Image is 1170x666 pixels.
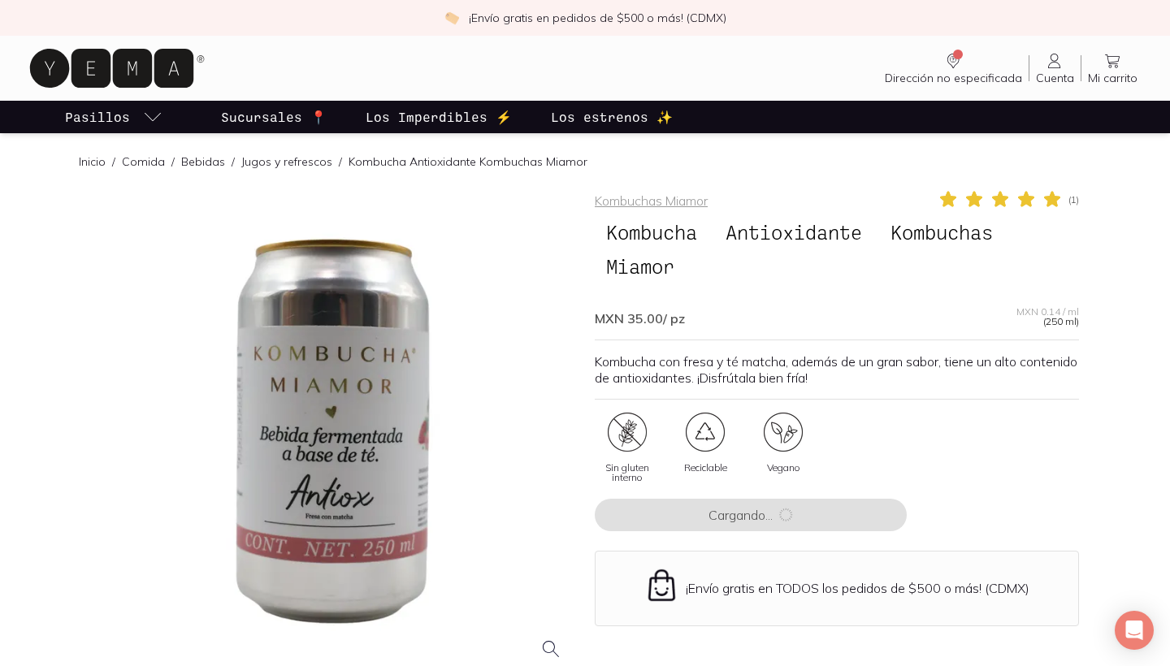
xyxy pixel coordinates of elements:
[595,251,686,282] span: Miamor
[225,154,241,170] span: /
[767,463,800,473] span: Vegano
[686,580,1029,596] p: ¡Envío gratis en TODOS los pedidos de $500 o más! (CDMX)
[885,71,1022,85] span: Dirección no especificada
[764,413,803,452] img: certificate_86a4b5dc-104e-40e4-a7f8-89b43527f01f=fwebp-q70-w96
[165,154,181,170] span: /
[686,413,725,452] img: certificate_48a53943-26ef-4015-b3aa-8f4c5fdc4728=fwebp-q70-w96
[595,217,708,248] span: Kombucha
[1115,611,1154,650] div: Open Intercom Messenger
[1016,307,1079,317] span: MXN 0.14 / ml
[122,154,165,169] a: Comida
[684,463,727,473] span: Reciclable
[595,353,1079,386] p: Kombucha con fresa y té matcha, además de un gran sabor, tiene un alto contenido de antioxidantes...
[181,154,225,169] a: Bebidas
[1081,51,1144,85] a: Mi carrito
[1029,51,1081,85] a: Cuenta
[62,101,166,133] a: pasillo-todos-link
[221,107,327,127] p: Sucursales 📍
[1043,317,1079,327] span: (250 ml)
[218,101,330,133] a: Sucursales 📍
[241,154,332,169] a: Jugos y refrescos
[595,192,708,209] a: Kombuchas Miamor
[349,154,587,170] p: Kombucha Antioxidante Kombuchas Miamor
[106,154,122,170] span: /
[595,310,685,327] span: MXN 35.00 / pz
[1036,71,1074,85] span: Cuenta
[469,10,726,26] p: ¡Envío gratis en pedidos de $500 o más! (CDMX)
[644,568,679,603] img: Envío
[366,107,512,127] p: Los Imperdibles ⚡️
[551,107,673,127] p: Los estrenos ✨
[444,11,459,25] img: check
[332,154,349,170] span: /
[595,463,660,482] span: Sin gluten interno
[1088,71,1137,85] span: Mi carrito
[595,499,907,531] button: Cargando...
[362,101,515,133] a: Los Imperdibles ⚡️
[879,217,1004,248] span: Kombuchas
[878,51,1029,85] a: Dirección no especificada
[65,107,130,127] p: Pasillos
[548,101,676,133] a: Los estrenos ✨
[79,154,106,169] a: Inicio
[714,217,873,248] span: Antioxidante
[608,413,647,452] img: certificate_55e4a1f1-8c06-4539-bb7a-cfec37afd660=fwebp-q70-w96
[1068,195,1079,205] span: ( 1 )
